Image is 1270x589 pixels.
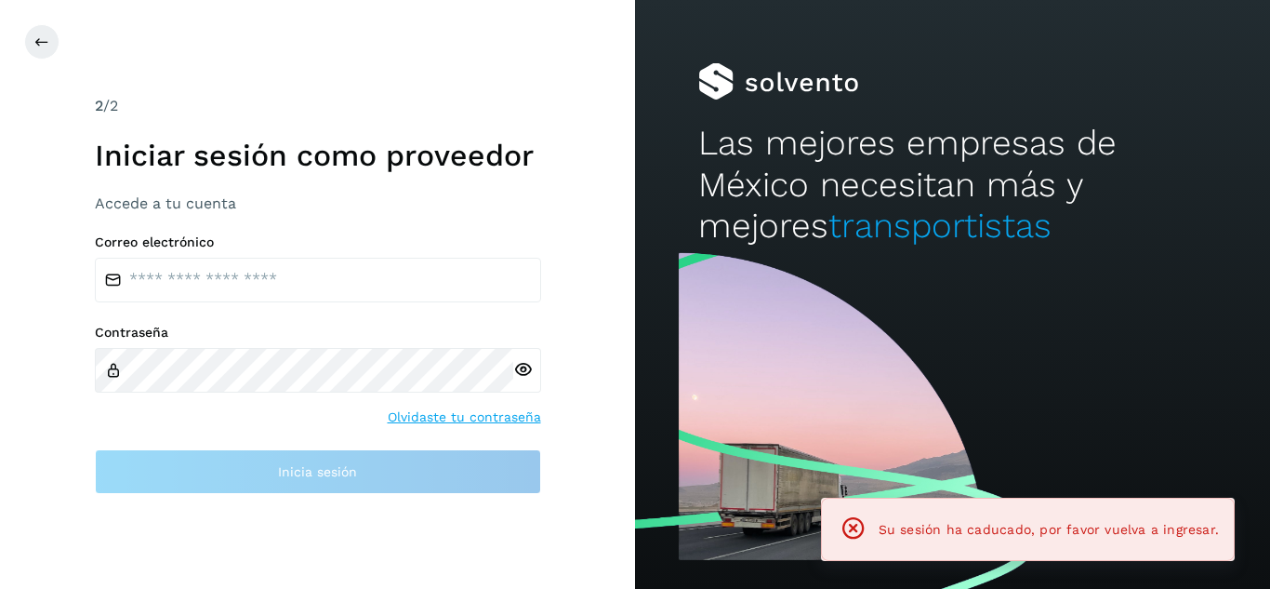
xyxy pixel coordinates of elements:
span: Su sesión ha caducado, por favor vuelva a ingresar. [879,522,1219,537]
span: Inicia sesión [278,465,357,478]
span: transportistas [828,206,1052,246]
span: 2 [95,97,103,114]
h2: Las mejores empresas de México necesitan más y mejores [698,123,1206,247]
label: Contraseña [95,325,541,341]
div: /2 [95,95,541,117]
h3: Accede a tu cuenta [95,194,541,212]
label: Correo electrónico [95,234,541,250]
a: Olvidaste tu contraseña [388,408,541,427]
button: Inicia sesión [95,449,541,494]
h1: Iniciar sesión como proveedor [95,138,541,173]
